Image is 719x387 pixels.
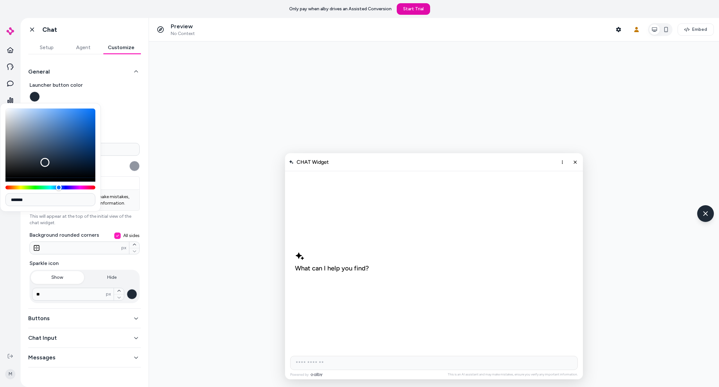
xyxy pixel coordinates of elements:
[28,353,141,362] button: Messages
[30,92,40,102] button: Launcher button color
[5,369,15,379] span: M
[106,291,111,297] span: px
[4,364,17,384] button: M
[30,81,140,89] span: Launcher button color
[114,233,121,239] button: All sides
[28,81,141,303] div: General
[5,186,95,189] div: Hue
[121,245,126,251] span: px
[28,333,141,342] button: Chat Input
[101,41,141,54] button: Customize
[31,271,84,284] button: Show
[42,26,57,34] h1: Chat
[28,314,141,323] button: Buttons
[65,41,101,54] button: Agent
[289,6,392,12] p: Only pay when alby drives an Assisted Conversion
[678,23,714,36] button: Embed
[5,109,95,178] div: Color
[30,259,140,267] label: Sparkle icon
[30,231,140,239] label: Background rounded corners
[171,31,195,37] span: No Context
[28,67,141,76] button: General
[28,41,65,54] button: Setup
[6,27,14,35] img: alby Logo
[171,23,195,30] p: Preview
[397,3,430,15] a: Start Trial
[692,26,707,33] span: Embed
[30,213,140,226] p: This will appear at the top of the initial view of the chat widget.
[123,233,140,239] span: All sides
[85,271,139,284] button: Hide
